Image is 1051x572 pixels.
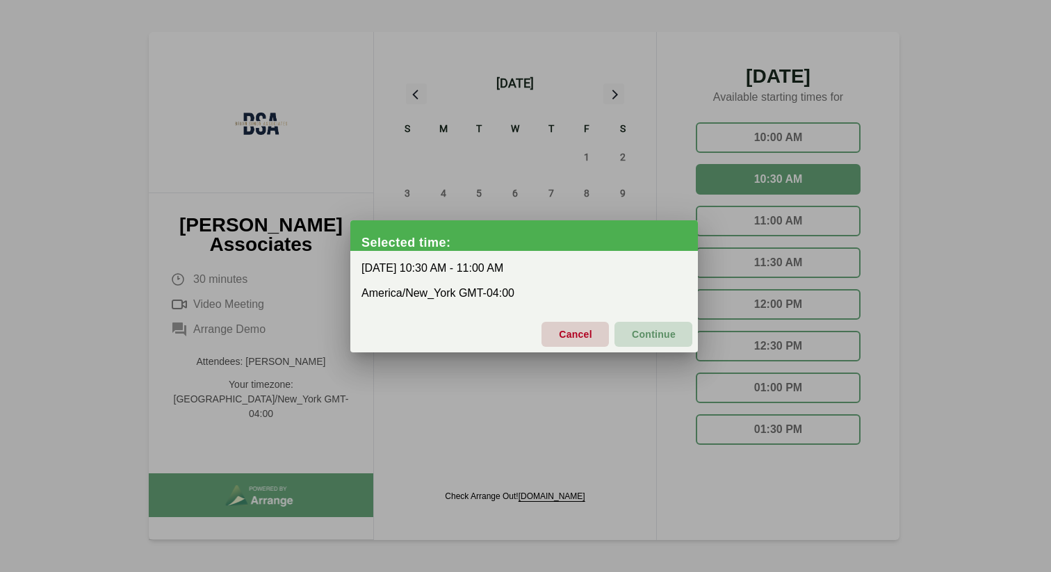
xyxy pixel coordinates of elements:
button: Cancel [541,322,609,347]
button: Continue [614,322,692,347]
div: Selected time: [361,236,698,250]
span: Cancel [558,320,592,349]
div: [DATE] 10:30 AM - 11:00 AM America/New_York GMT-04:00 [350,251,698,311]
span: Continue [631,320,676,349]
